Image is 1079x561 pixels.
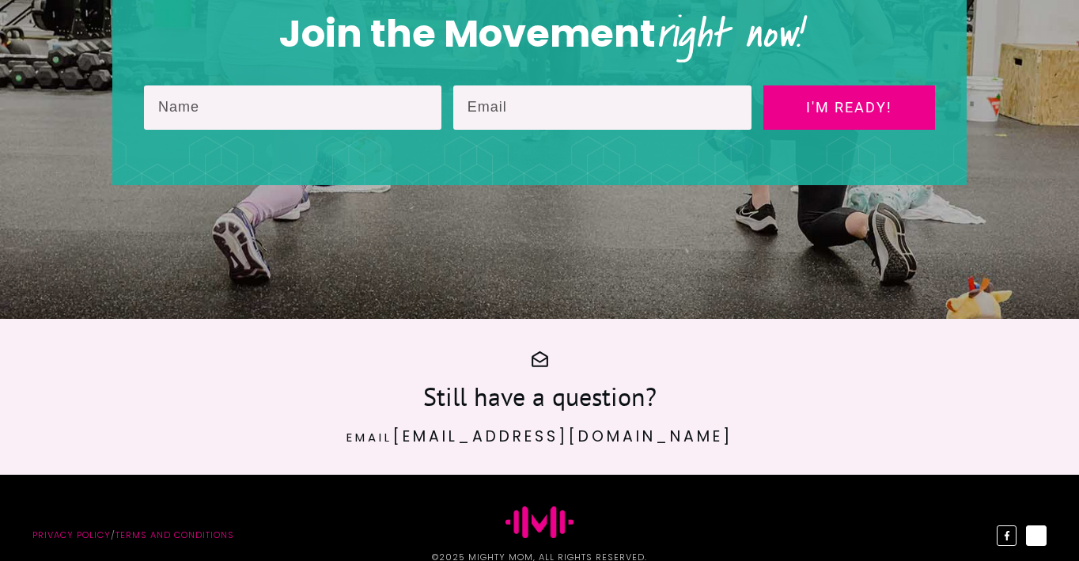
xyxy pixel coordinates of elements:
span: I'm ready! [778,100,921,116]
h3: Still have a question? [129,379,950,423]
img: Favicon Jessica Sennet Mighty Mom Prenatal Postpartum Mom & Baby Fitness Programs Toronto Ontario... [505,506,574,538]
p: / [32,528,262,543]
input: Name [144,85,441,130]
a: [EMAIL_ADDRESS][DOMAIN_NAME] [392,426,733,447]
a: I'm ready! [763,85,935,130]
input: Email [453,85,752,130]
a: Terms and Conditions [115,529,234,541]
span: Email [346,429,392,445]
h2: Join the Movement [145,6,934,61]
a: Privacy policy [32,529,111,541]
span: right now! [656,6,801,63]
